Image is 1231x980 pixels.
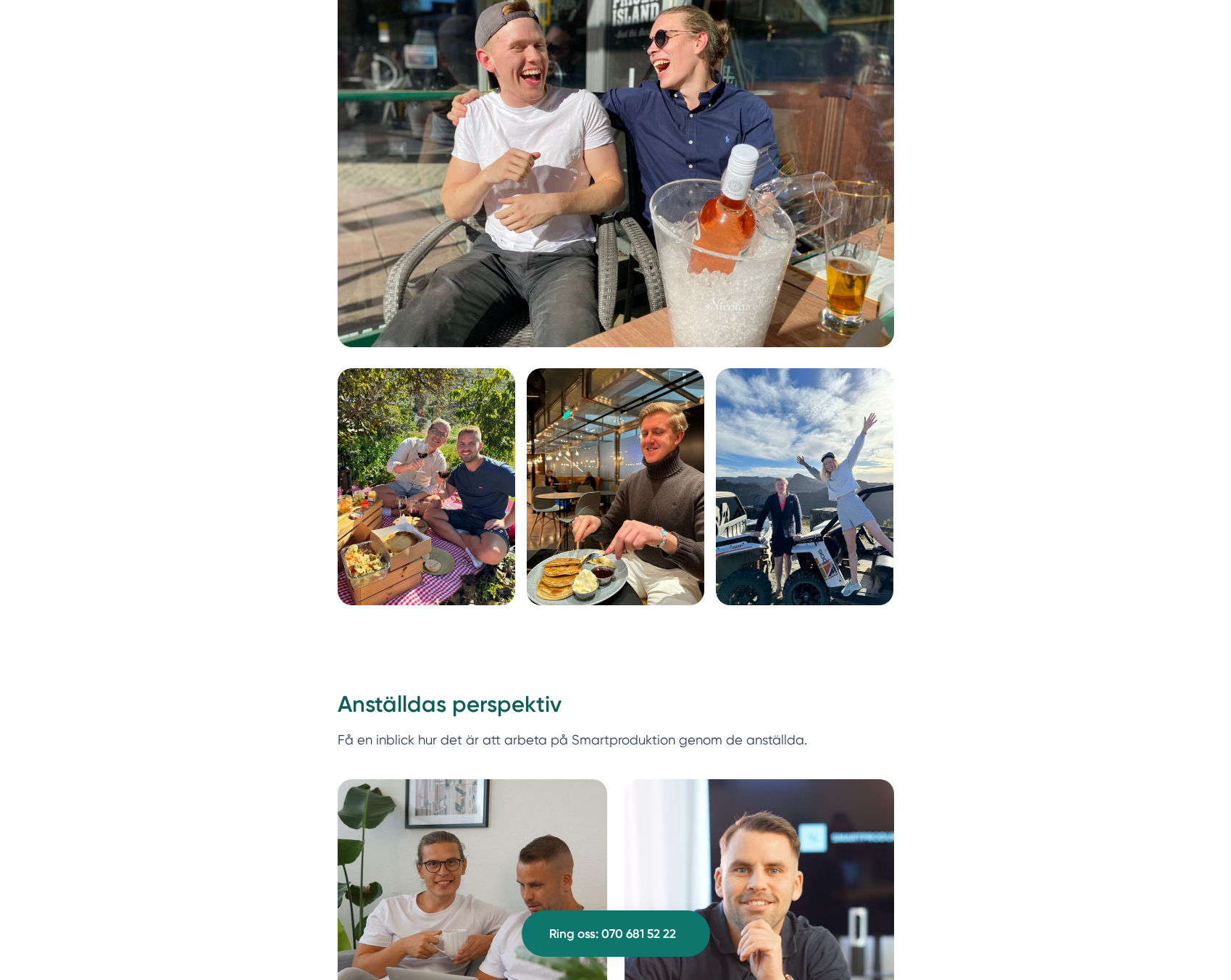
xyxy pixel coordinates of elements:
img: Företagsbild på Smartproduktion – webbyråer i Dalarnas län [338,368,515,605]
a: Ring oss: 070 681 52 22 [522,910,710,957]
span: Ring oss: 070 681 52 22 [549,924,676,944]
h2: Anställdas perspektiv [338,689,894,729]
img: Bild på Smartproduktion – företag & webbyråer i Borlänge (Dalarnas län) [527,368,704,605]
p: Få en inblick hur det är att arbeta på Smartproduktion genom de anställda. [338,729,894,772]
img: Företagsbild på Smartproduktion – Ett företag i Dalarnas län 2024 [716,368,893,605]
